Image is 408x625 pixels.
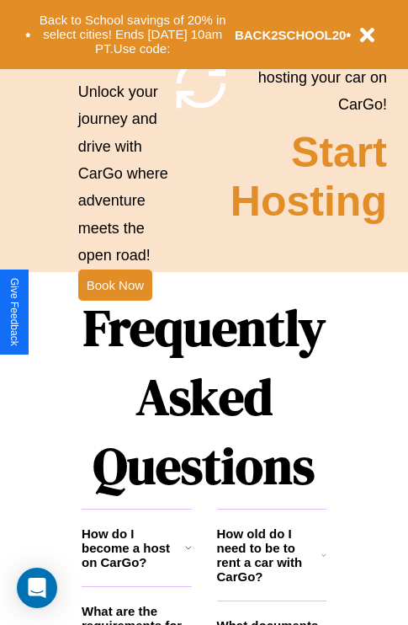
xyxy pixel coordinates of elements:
[31,8,235,61] button: Back to School savings of 20% in select cities! Ends [DATE] 10am PT.Use code:
[230,128,387,226] h2: Start Hosting
[8,278,20,346] div: Give Feedback
[78,78,172,270] p: Unlock your journey and drive with CarGo where adventure meets the open road!
[82,526,185,569] h3: How do I become a host on CarGo?
[217,526,322,584] h3: How old do I need to be to rent a car with CarGo?
[82,285,326,509] h1: Frequently Asked Questions
[235,28,347,42] b: BACK2SCHOOL20
[78,270,152,301] button: Book Now
[17,568,57,608] div: Open Intercom Messenger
